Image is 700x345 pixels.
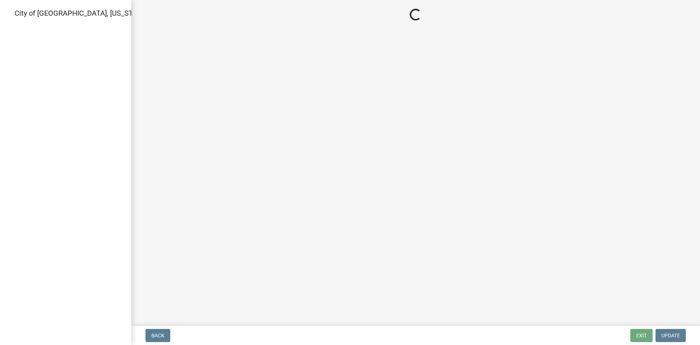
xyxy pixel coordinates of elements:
[145,329,170,342] button: Back
[15,9,147,18] span: City of [GEOGRAPHIC_DATA], [US_STATE]
[630,329,653,342] button: Exit
[151,333,164,338] span: Back
[656,329,686,342] button: Update
[661,333,680,338] span: Update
